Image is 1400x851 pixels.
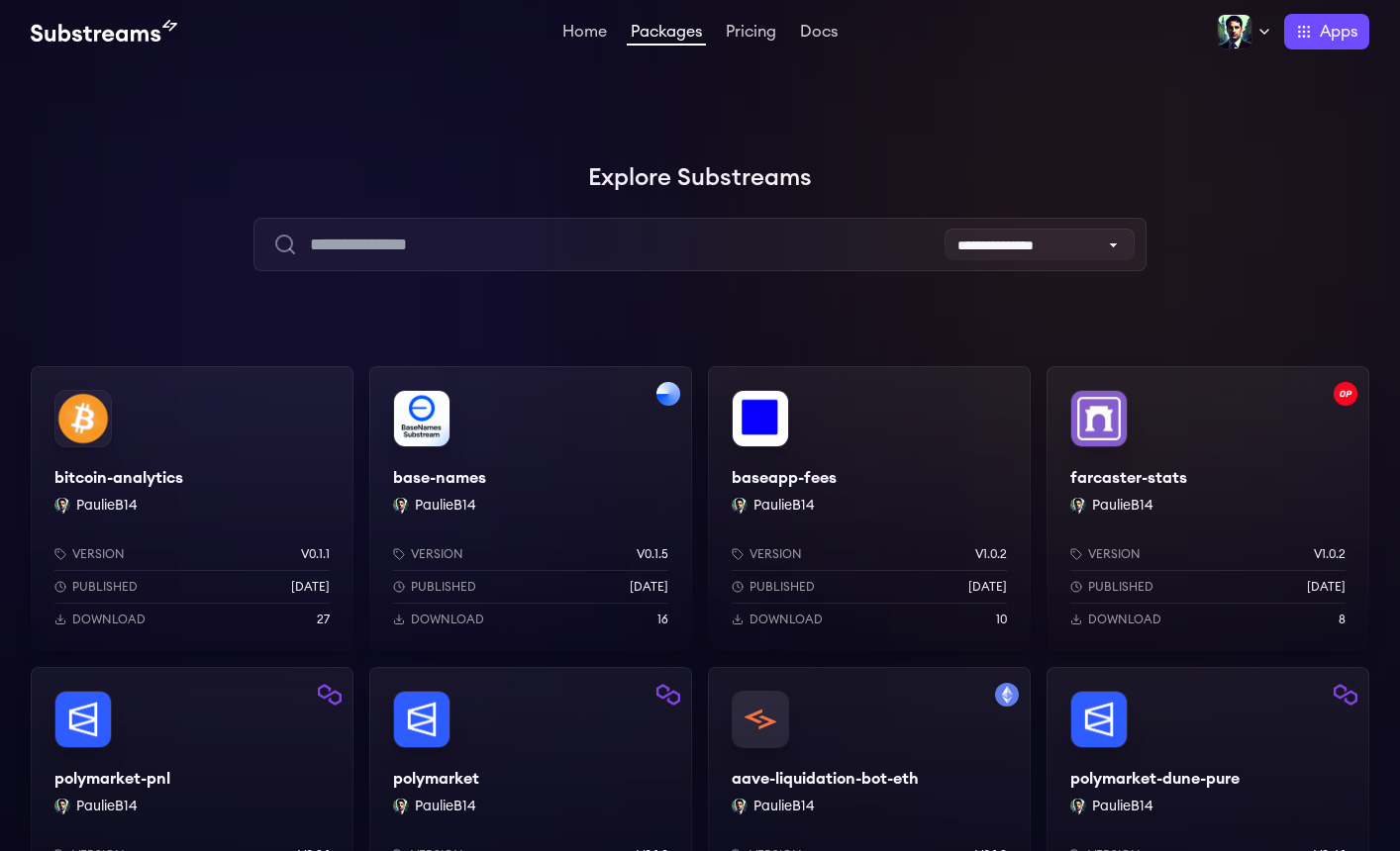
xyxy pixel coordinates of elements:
p: Published [1088,579,1153,595]
button: PaulieB14 [1092,496,1153,516]
a: Filter by base networkbase-namesbase-namesPaulieB14 PaulieB14Versionv0.1.5Published[DATE]Download16 [369,366,692,651]
p: Published [750,579,815,595]
p: [DATE] [968,579,1007,595]
img: Profile [1217,14,1252,49]
a: Packages [627,24,706,46]
button: PaulieB14 [76,797,138,816]
img: Filter by base network [656,382,680,406]
a: baseapp-feesbaseapp-feesPaulieB14 PaulieB14Versionv1.0.2Published[DATE]Download10 [708,366,1031,651]
img: Filter by polygon network [1334,683,1357,707]
p: Version [411,546,463,562]
p: 10 [996,612,1007,627]
button: PaulieB14 [415,797,476,816]
button: PaulieB14 [1092,797,1153,816]
button: PaulieB14 [76,496,138,516]
p: Download [750,612,823,627]
p: Version [1088,546,1141,562]
p: Download [1088,612,1161,627]
p: Published [411,579,476,595]
p: Version [750,546,802,562]
img: Filter by mainnet network [995,683,1019,707]
p: Version [72,546,125,562]
p: Download [72,612,146,627]
p: v1.0.2 [975,546,1007,562]
p: 27 [317,612,330,627]
p: 8 [1339,612,1346,627]
button: PaulieB14 [753,496,815,516]
a: Pricing [722,24,780,44]
img: Filter by polygon network [656,683,680,707]
a: Home [558,24,611,44]
p: v0.1.5 [637,546,668,562]
p: v1.0.2 [1314,546,1346,562]
img: Filter by polygon network [318,683,342,707]
img: Filter by optimism network [1334,382,1357,406]
img: Substream's logo [31,20,177,44]
p: Published [72,579,138,595]
a: Docs [796,24,842,44]
a: bitcoin-analyticsbitcoin-analyticsPaulieB14 PaulieB14Versionv0.1.1Published[DATE]Download27 [31,366,353,651]
p: [DATE] [1307,579,1346,595]
p: Download [411,612,484,627]
button: PaulieB14 [753,797,815,816]
button: PaulieB14 [415,496,476,516]
span: Apps [1320,20,1357,44]
p: [DATE] [291,579,330,595]
a: Filter by optimism networkfarcaster-statsfarcaster-statsPaulieB14 PaulieB14Versionv1.0.2Published... [1047,366,1369,651]
p: v0.1.1 [301,546,330,562]
p: [DATE] [630,579,668,595]
p: 16 [657,612,668,627]
h1: Explore Substreams [31,158,1369,198]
